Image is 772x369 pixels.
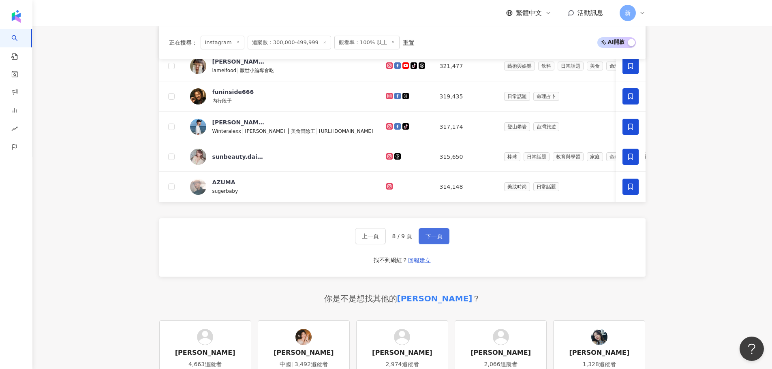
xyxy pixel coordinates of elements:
[577,9,603,17] span: 活動訊息
[385,360,419,369] div: 2,974追蹤者
[240,68,274,73] span: 厭世小編奪會吃
[362,233,379,239] span: 上一頁
[212,88,254,96] div: funinside666
[504,62,535,70] span: 藝術與娛樂
[403,39,414,46] div: 重置
[190,58,206,74] img: KOL Avatar
[212,58,265,66] div: [PERSON_NAME]｜辣妹廚房
[169,39,197,46] span: 正在搜尋 ：
[504,122,530,131] span: 登山攀岩
[190,118,373,135] a: KOL Avatar[PERSON_NAME]Winteralexx|[PERSON_NAME] ┃ 美食冒險王|[URL][DOMAIN_NAME]
[11,121,18,139] span: rise
[295,329,312,345] img: KOL Avatar
[324,293,481,304] div: 你是不是想找其他的 ？
[280,360,291,369] div: 中國
[625,9,631,17] span: 新
[591,329,607,345] img: KOL Avatar
[248,36,331,49] span: 追蹤數：300,000-499,999
[334,36,400,49] span: 觀看率：100% 以上
[524,152,550,161] span: 日常話題
[553,152,584,161] span: 教育與學習
[197,329,213,345] img: KOL Avatar
[212,153,265,161] div: sunbeauty.daily21
[274,348,334,357] div: [PERSON_NAME]
[190,88,206,105] img: KOL Avatar
[516,9,542,17] span: 繁體中文
[355,228,386,244] button: 上一頁
[538,62,554,70] span: 飲料
[504,152,520,161] span: 棒球
[493,329,509,345] img: KOL Avatar
[190,178,373,195] a: KOL AvatarAZUMAsugerbaby
[426,233,443,239] span: 下一頁
[533,92,559,101] span: 命理占卜
[587,152,603,161] span: 家庭
[315,128,319,134] span: |
[569,348,629,357] div: [PERSON_NAME]
[190,149,373,165] a: KOL Avatarsunbeauty.daily21
[394,329,410,345] img: KOL Avatar
[212,118,265,126] div: [PERSON_NAME]
[533,182,559,191] span: 日常話題
[212,178,235,186] div: AZUMA
[433,51,498,81] td: 321,477
[374,256,408,264] div: 找不到網紅？
[433,112,498,142] td: 317,174
[190,179,206,195] img: KOL Avatar
[397,293,473,304] div: [PERSON_NAME]
[319,128,373,134] span: [URL][DOMAIN_NAME]
[583,360,616,369] div: 1,328追蹤者
[212,188,238,194] span: sugerbaby
[484,360,518,369] div: 2,066追蹤者
[190,149,206,165] img: KOL Avatar
[212,68,237,73] span: lameifood
[190,88,373,105] a: KOL Avatarfuninside666內行段子
[295,360,328,369] div: 3,492追蹤者
[190,58,373,75] a: KOL Avatar[PERSON_NAME]｜辣妹廚房lameifood|厭世小編奪會吃
[236,67,240,73] span: |
[175,348,235,357] div: [PERSON_NAME]
[433,81,498,112] td: 319,435
[606,62,632,70] span: 命理占卜
[212,128,242,134] span: Winteralexx
[190,119,206,135] img: KOL Avatar
[558,62,584,70] span: 日常話題
[392,233,413,239] span: 8 / 9 頁
[740,337,764,361] iframe: Help Scout Beacon - Open
[10,10,23,23] img: logo icon
[606,152,632,161] span: 命理占卜
[433,142,498,172] td: 315,650
[241,128,245,134] span: |
[533,122,559,131] span: 台灣旅遊
[504,182,530,191] span: 美妝時尚
[587,62,603,70] span: 美食
[245,128,316,134] span: [PERSON_NAME] ┃ 美食冒險王
[408,257,431,264] span: 回報建立
[433,172,498,202] td: 314,148
[470,348,531,357] div: [PERSON_NAME]
[408,254,431,267] button: 回報建立
[372,348,432,357] div: [PERSON_NAME]
[201,36,244,49] span: Instagram
[212,98,232,104] span: 內行段子
[11,29,28,61] a: search
[419,228,449,244] button: 下一頁
[188,360,222,369] div: 4,663追蹤者
[504,92,530,101] span: 日常話題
